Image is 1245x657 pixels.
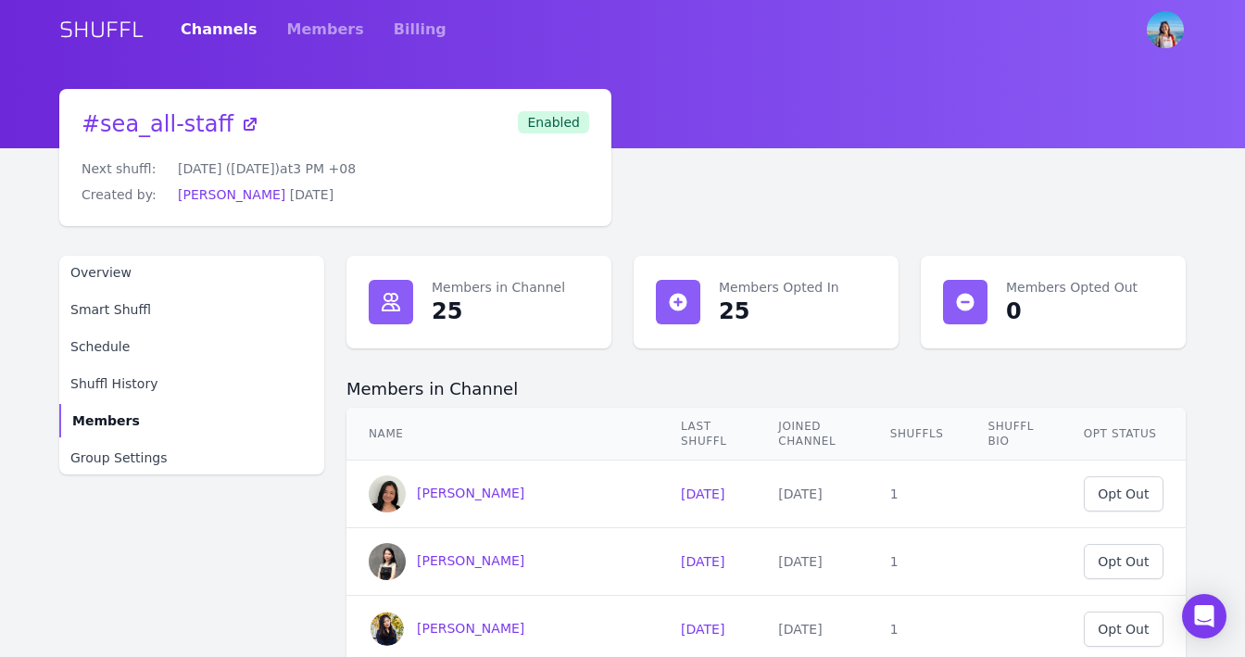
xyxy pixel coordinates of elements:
[178,187,285,202] a: [PERSON_NAME]
[290,187,333,202] span: [DATE]
[966,408,1062,461] th: Shuffl Bio
[72,411,140,430] span: Members
[369,621,524,636] a: Cindy Marshall[PERSON_NAME]
[178,161,356,176] span: [DATE] ([DATE]) at 3 PM +08
[369,475,406,512] img: Anh Cao
[1006,278,1163,297] dt: Members Opted Out
[1098,552,1149,571] div: Opt Out
[1084,612,1163,647] button: Opt Out
[659,408,756,461] th: Last Shuffl
[369,611,406,648] img: Cindy Marshall
[82,111,233,137] span: # sea_all-staff
[417,621,524,636] span: [PERSON_NAME]
[417,553,524,568] span: [PERSON_NAME]
[756,408,868,461] th: Joined Channel
[394,4,446,56] a: Billing
[82,185,163,204] dt: Created by:
[756,528,868,596] td: [DATE]
[59,441,324,474] a: Group Settings
[868,528,966,596] td: 1
[417,486,524,500] span: [PERSON_NAME]
[59,367,324,400] a: Shuffl History
[346,408,659,461] th: Name
[181,4,258,56] a: Channels
[59,404,324,437] a: Members
[59,256,324,289] a: Overview
[681,486,724,501] a: [DATE]
[681,622,724,637] a: [DATE]
[59,293,324,326] a: Smart Shuffl
[70,263,132,282] span: Overview
[59,15,144,44] a: SHUFFL
[287,4,364,56] a: Members
[719,297,749,326] div: 25
[70,374,157,393] span: Shuffl History
[70,300,151,319] span: Smart Shuffl
[1084,544,1163,579] button: Opt Out
[1098,485,1149,503] div: Opt Out
[82,111,259,137] a: #sea_all-staff
[70,337,130,356] span: Schedule
[432,297,462,326] div: 25
[518,111,589,133] span: Enabled
[369,486,524,500] a: Anh Cao[PERSON_NAME]
[82,159,163,178] dt: Next shuffl:
[719,278,876,297] dt: Members Opted In
[1182,594,1226,638] div: Open Intercom Messenger
[432,278,589,297] dt: Members in Channel
[1062,408,1186,461] th: Opt Status
[346,378,1186,400] h2: Members in Channel
[1145,9,1186,50] button: User menu
[70,449,168,467] span: Group Settings
[868,461,966,528] td: 1
[1084,476,1163,512] button: Opt Out
[369,553,524,568] a: Ariel Ong[PERSON_NAME]
[369,543,406,580] img: Ariel Ong
[1147,11,1184,48] img: Jesslyn Teo
[868,408,966,461] th: Shuffls
[59,330,324,363] a: Schedule
[756,461,868,528] td: [DATE]
[59,256,324,474] nav: Sidebar
[1006,297,1022,326] div: 0
[681,554,724,569] a: [DATE]
[1098,620,1149,638] div: Opt Out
